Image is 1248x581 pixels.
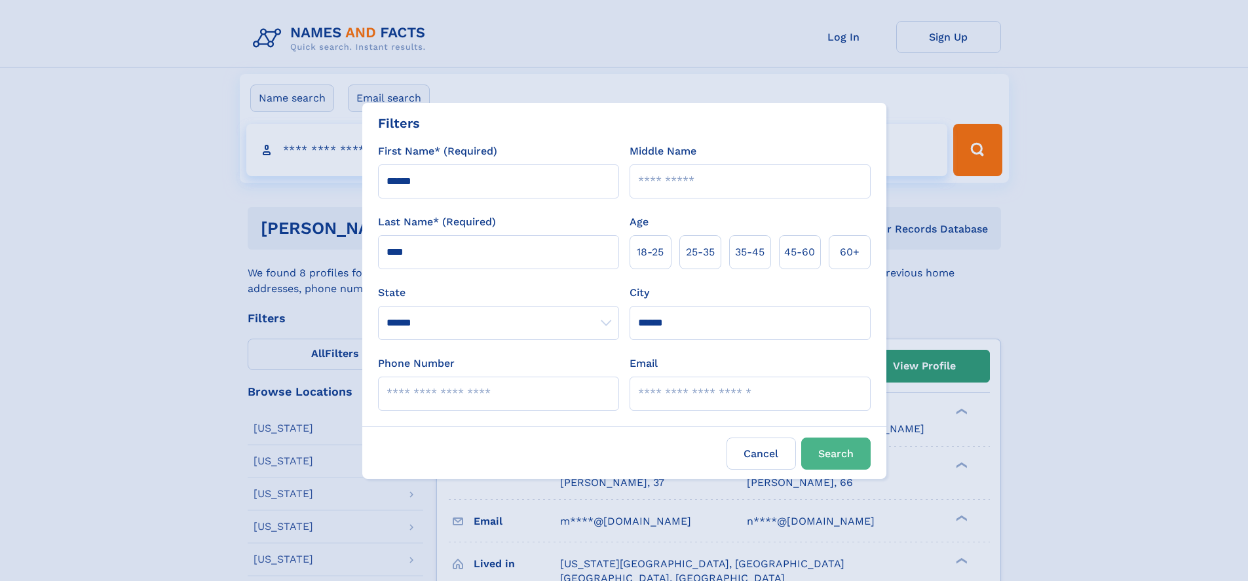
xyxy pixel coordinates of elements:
[784,244,815,260] span: 45‑60
[378,143,497,159] label: First Name* (Required)
[378,214,496,230] label: Last Name* (Required)
[637,244,664,260] span: 18‑25
[727,438,796,470] label: Cancel
[630,143,696,159] label: Middle Name
[801,438,871,470] button: Search
[840,244,860,260] span: 60+
[686,244,715,260] span: 25‑35
[378,356,455,371] label: Phone Number
[630,285,649,301] label: City
[630,356,658,371] label: Email
[378,285,619,301] label: State
[378,113,420,133] div: Filters
[630,214,649,230] label: Age
[735,244,765,260] span: 35‑45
